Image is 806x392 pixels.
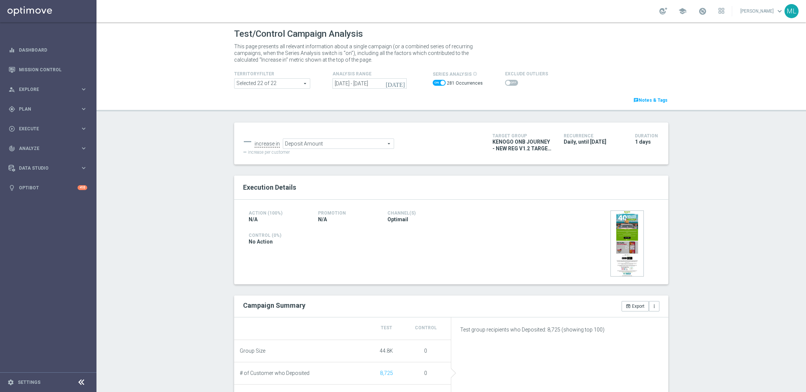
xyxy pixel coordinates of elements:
[678,7,687,15] span: school
[776,7,784,15] span: keyboard_arrow_down
[80,125,87,132] i: keyboard_arrow_right
[492,138,553,152] span: KENOGO ONB JOURNEY - NEW REG V1.2 TARGET (1) (1) - Campaign 1
[9,184,15,191] i: lightbulb
[249,233,515,238] h4: Control (0%)
[433,72,472,77] span: series analysis
[19,87,80,92] span: Explore
[447,80,483,86] label: 281 Occurrences
[635,138,651,145] span: 1 days
[80,105,87,112] i: keyboard_arrow_right
[633,98,639,103] i: chat
[80,86,87,93] i: keyboard_arrow_right
[332,71,433,76] h4: analysis range
[243,135,252,148] div: —
[18,380,40,385] a: Settings
[564,133,624,138] h4: Recurrence
[9,145,15,152] i: track_changes
[8,47,88,53] button: equalizer Dashboard
[9,106,15,112] i: gps_fixed
[234,71,297,76] h4: TerritoryFilter
[505,71,548,76] h4: Exclude Outliers
[626,304,631,309] i: open_in_browser
[19,178,78,197] a: Optibot
[9,40,87,60] div: Dashboard
[9,60,87,79] div: Mission Control
[8,146,88,151] button: track_changes Analyze keyboard_arrow_right
[381,325,392,330] span: Test
[243,150,247,155] span: —
[234,29,363,39] h1: Test/Control Campaign Analysis
[9,145,80,152] div: Analyze
[249,238,273,245] span: No Action
[387,216,408,223] span: Optimail
[652,304,657,309] i: more_vert
[80,145,87,152] i: keyboard_arrow_right
[19,107,80,111] span: Plan
[387,210,446,216] h4: Channel(s)
[8,67,88,73] button: Mission Control
[424,348,427,354] span: 0
[255,141,280,147] div: increase in
[243,301,305,309] h2: Campaign Summary
[9,125,80,132] div: Execute
[78,185,87,190] div: +10
[380,348,393,354] span: 44.8K
[740,6,784,17] a: [PERSON_NAME]keyboard_arrow_down
[380,370,393,376] span: Show unique customers
[424,370,427,376] span: 0
[248,150,290,155] span: increase per customer
[649,301,659,311] button: more_vert
[8,185,88,191] button: lightbulb Optibot +10
[473,72,477,76] i: info_outline
[9,47,15,53] i: equalizer
[622,301,649,311] button: open_in_browser Export
[318,210,376,216] h4: Promotion
[19,40,87,60] a: Dashboard
[243,183,296,191] span: Execution Details
[332,78,407,89] input: undefined
[19,127,80,131] span: Execute
[19,60,87,79] a: Mission Control
[234,43,483,63] p: This page presents all relevant information about a single campaign (or a combined series of recu...
[318,216,327,223] span: N/A
[19,166,80,170] span: Data Studio
[635,133,659,138] h4: Duration
[386,80,406,87] i: [DATE]
[8,126,88,132] button: play_circle_outline Execute keyboard_arrow_right
[9,178,87,197] div: Optibot
[9,86,80,93] div: Explore
[415,325,437,330] span: Control
[384,78,407,89] button: [DATE]
[240,370,309,376] span: # of Customer who Deposited
[9,106,80,112] div: Plan
[8,106,88,112] button: gps_fixed Plan keyboard_arrow_right
[9,86,15,93] i: person_search
[249,210,307,216] h4: Action (100%)
[8,165,88,171] button: Data Studio keyboard_arrow_right
[784,4,799,18] div: ML
[8,86,88,92] button: person_search Explore keyboard_arrow_right
[235,79,310,88] span: Africa asia at br ca and 17 more
[19,146,80,151] span: Analyze
[249,216,258,223] span: N/A
[460,326,659,333] p: Test group recipients who Deposited: 8,725 (showing top 100)
[7,379,14,386] i: settings
[9,125,15,132] i: play_circle_outline
[80,164,87,171] i: keyboard_arrow_right
[9,165,80,171] div: Data Studio
[610,210,644,277] img: 545.jpeg
[633,96,668,104] a: chatNotes & Tags
[492,133,553,138] h4: Target Group
[564,138,606,145] span: Daily, until [DATE]
[240,348,265,354] span: Group Size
